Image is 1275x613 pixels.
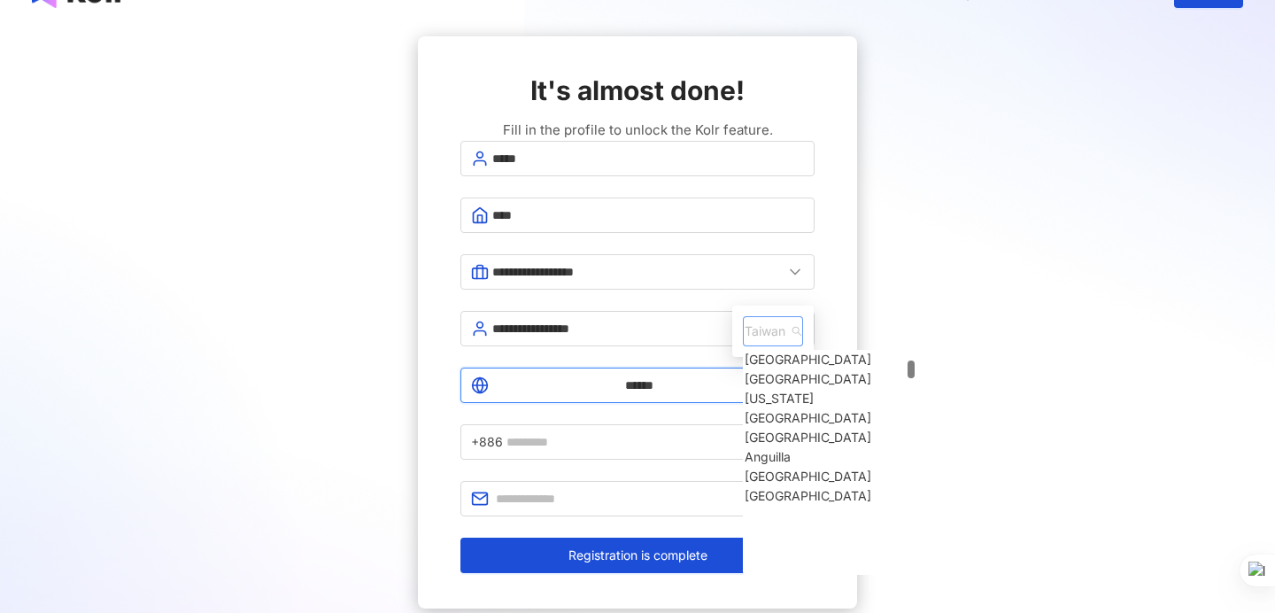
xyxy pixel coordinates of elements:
div: [GEOGRAPHIC_DATA] [745,369,871,389]
span: It's almost done! [530,72,745,109]
button: Registration is complete [460,538,815,573]
div: Algeria [745,369,915,389]
div: American Samoa [745,389,915,408]
span: Registration is complete [568,548,707,563]
span: Fill in the profile to unlock the Kolr feature. [503,120,773,141]
div: [GEOGRAPHIC_DATA] [745,428,871,447]
div: Angola [745,428,915,447]
div: Anguilla [745,447,791,467]
span: Taiwan [745,317,801,345]
div: Anguilla [745,447,915,467]
div: [GEOGRAPHIC_DATA] [745,486,871,506]
div: [GEOGRAPHIC_DATA] [745,350,871,369]
div: [GEOGRAPHIC_DATA] [745,408,871,428]
div: Antigua and Barbuda [745,486,915,506]
span: +886 [471,432,503,452]
div: [GEOGRAPHIC_DATA] [745,467,871,486]
div: [US_STATE] [745,389,814,408]
div: Antarctica [745,467,915,486]
div: Albania [745,350,915,369]
div: Andorra [745,408,915,428]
